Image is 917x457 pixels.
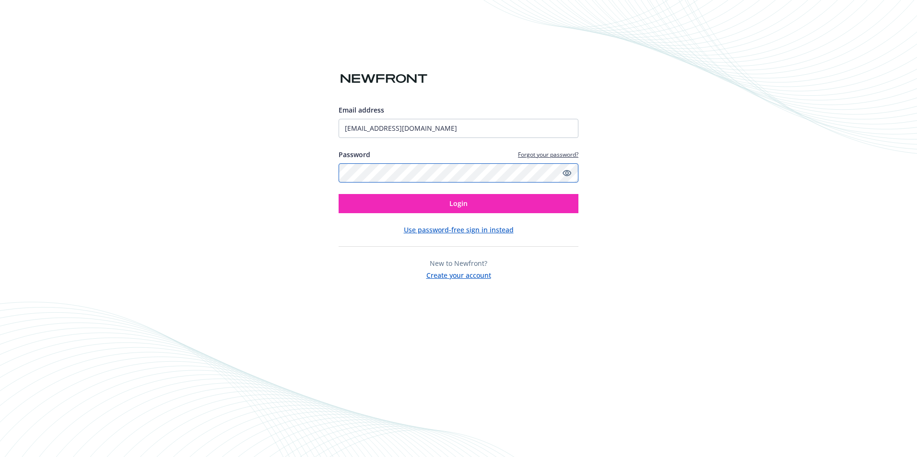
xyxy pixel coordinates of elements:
a: Show password [561,167,573,179]
span: Email address [339,105,384,114]
button: Create your account [426,268,491,280]
input: Enter your email [339,119,578,138]
span: Login [449,199,468,208]
a: Forgot your password? [518,150,578,159]
span: New to Newfront? [430,259,487,268]
label: Password [339,149,370,160]
img: Newfront logo [339,70,429,87]
button: Login [339,194,578,213]
button: Use password-free sign in instead [404,225,514,235]
input: Enter your password [339,163,578,183]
